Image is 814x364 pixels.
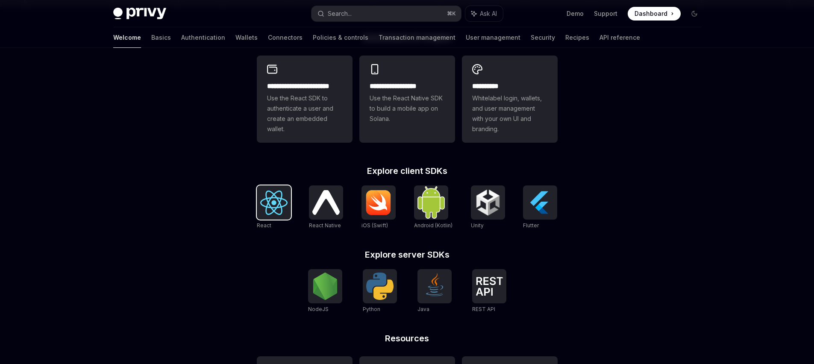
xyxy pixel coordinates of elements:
a: Security [531,27,555,48]
a: **** *****Whitelabel login, wallets, and user management with your own UI and branding. [462,56,558,143]
a: Policies & controls [313,27,368,48]
a: Welcome [113,27,141,48]
span: React Native [309,222,341,229]
a: React NativeReact Native [309,185,343,230]
img: Flutter [526,189,554,216]
span: Use the React SDK to authenticate a user and create an embedded wallet. [267,93,342,134]
a: Connectors [268,27,303,48]
a: Dashboard [628,7,681,21]
a: ReactReact [257,185,291,230]
img: Python [366,273,394,300]
span: NodeJS [308,306,329,312]
a: UnityUnity [471,185,505,230]
a: JavaJava [417,269,452,314]
a: **** **** **** ***Use the React Native SDK to build a mobile app on Solana. [359,56,455,143]
a: Android (Kotlin)Android (Kotlin) [414,185,453,230]
span: Unity [471,222,484,229]
a: NodeJSNodeJS [308,269,342,314]
span: iOS (Swift) [361,222,388,229]
span: Dashboard [635,9,667,18]
span: Use the React Native SDK to build a mobile app on Solana. [370,93,445,124]
span: Android (Kotlin) [414,222,453,229]
button: Ask AI [465,6,503,21]
img: NodeJS [311,273,339,300]
a: FlutterFlutter [523,185,557,230]
span: Whitelabel login, wallets, and user management with your own UI and branding. [472,93,547,134]
a: API reference [599,27,640,48]
a: Transaction management [379,27,455,48]
span: Ask AI [480,9,497,18]
div: Search... [328,9,352,19]
h2: Explore server SDKs [257,250,558,259]
a: Basics [151,27,171,48]
a: PythonPython [363,269,397,314]
a: iOS (Swift)iOS (Swift) [361,185,396,230]
h2: Resources [257,334,558,343]
a: User management [466,27,520,48]
img: Java [421,273,448,300]
img: Unity [474,189,502,216]
a: Support [594,9,617,18]
button: Search...⌘K [311,6,461,21]
a: Recipes [565,27,589,48]
img: dark logo [113,8,166,20]
img: iOS (Swift) [365,190,392,215]
a: Wallets [235,27,258,48]
a: Demo [567,9,584,18]
img: React Native [312,190,340,214]
span: Python [363,306,380,312]
img: React [260,191,288,215]
span: ⌘ K [447,10,456,17]
a: Authentication [181,27,225,48]
button: Toggle dark mode [688,7,701,21]
h2: Explore client SDKs [257,167,558,175]
img: REST API [476,277,503,296]
span: React [257,222,271,229]
span: Java [417,306,429,312]
img: Android (Kotlin) [417,186,445,218]
a: REST APIREST API [472,269,506,314]
span: Flutter [523,222,539,229]
span: REST API [472,306,495,312]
